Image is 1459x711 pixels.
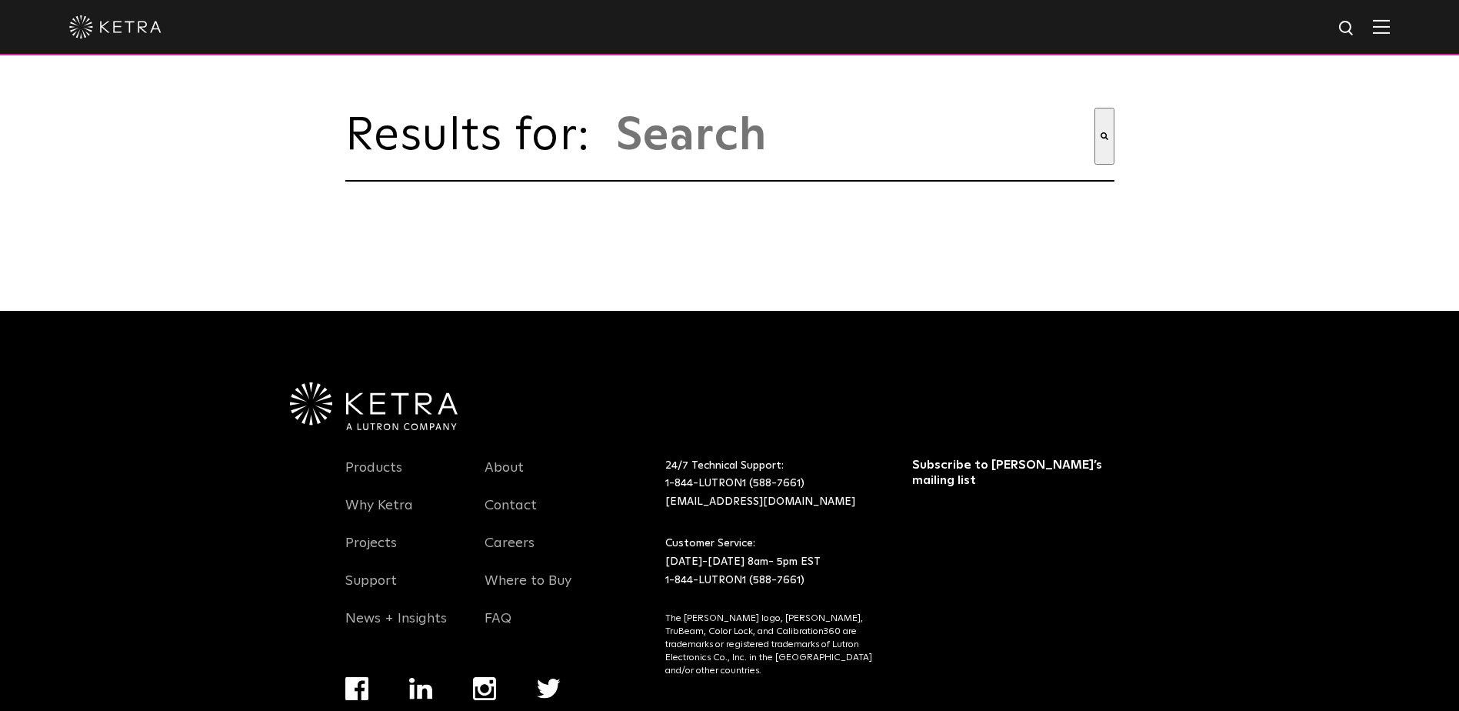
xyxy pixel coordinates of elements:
[1094,108,1114,165] button: Search
[345,572,397,608] a: Support
[345,457,462,646] div: Navigation Menu
[665,478,804,489] a: 1-844-LUTRON1 (588-7661)
[1373,19,1390,34] img: Hamburger%20Nav.svg
[485,572,571,608] a: Where to Buy
[665,535,874,589] p: Customer Service: [DATE]-[DATE] 8am- 5pm EST
[1337,19,1357,38] img: search icon
[485,610,511,646] a: FAQ
[69,15,162,38] img: ketra-logo-2019-white
[345,677,368,700] img: facebook
[665,457,874,512] p: 24/7 Technical Support:
[345,497,413,532] a: Why Ketra
[912,457,1110,489] h3: Subscribe to [PERSON_NAME]’s mailing list
[665,575,804,586] a: 1-844-LUTRON1 (588-7661)
[290,382,458,430] img: Ketra-aLutronCo_White_RGB
[485,497,537,532] a: Contact
[473,677,496,700] img: instagram
[665,613,874,677] p: The [PERSON_NAME] logo, [PERSON_NAME], TruBeam, Color Lock, and Calibration360 are trademarks or ...
[345,113,607,159] span: Results for:
[345,459,402,495] a: Products
[485,457,601,646] div: Navigation Menu
[345,610,447,646] a: News + Insights
[485,459,524,495] a: About
[615,108,1094,165] input: This is a search field with an auto-suggest feature attached.
[409,678,433,699] img: linkedin
[345,535,397,570] a: Projects
[537,679,561,699] img: twitter
[665,496,855,507] a: [EMAIL_ADDRESS][DOMAIN_NAME]
[485,535,535,570] a: Careers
